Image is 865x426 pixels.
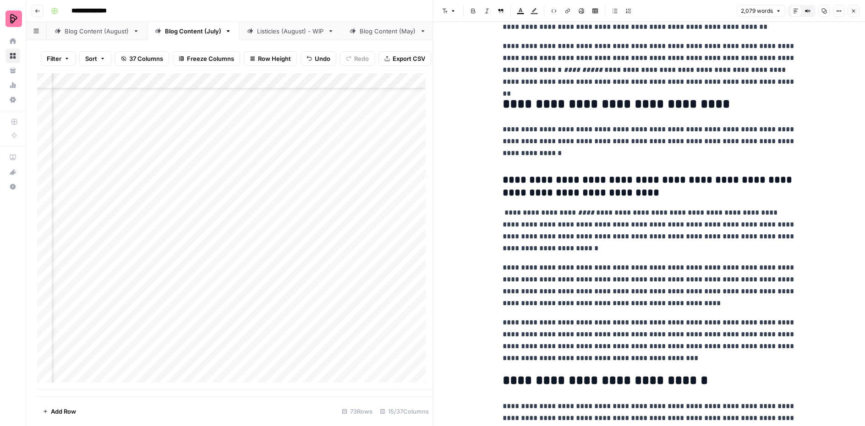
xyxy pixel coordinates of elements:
button: Undo [301,51,336,66]
span: Add Row [51,407,76,416]
a: Listicles (August) - WIP [239,22,342,40]
button: 2,079 words [737,5,785,17]
div: Blog Content (May) [360,27,416,36]
button: Add Row [37,404,82,419]
img: Preply Logo [5,11,22,27]
a: Usage [5,78,20,92]
button: 37 Columns [115,51,169,66]
div: Blog Content (July) [165,27,221,36]
div: 73 Rows [338,404,376,419]
div: What's new? [6,165,20,179]
a: Blog Content (August) [47,22,147,40]
span: Redo [354,54,369,63]
span: Undo [315,54,330,63]
a: Your Data [5,63,20,78]
span: 2,079 words [741,7,773,15]
a: Browse [5,49,20,63]
button: Row Height [244,51,297,66]
button: Redo [340,51,375,66]
button: Export CSV [378,51,431,66]
button: Filter [41,51,76,66]
span: Filter [47,54,61,63]
div: 15/37 Columns [376,404,432,419]
div: Listicles (August) - WIP [257,27,324,36]
div: Blog Content (August) [65,27,129,36]
button: Sort [79,51,111,66]
a: Settings [5,92,20,107]
span: Export CSV [393,54,425,63]
button: Workspace: Preply [5,7,20,30]
a: Blog Content (May) [342,22,434,40]
span: Sort [85,54,97,63]
a: Home [5,34,20,49]
a: AirOps Academy [5,150,20,165]
button: Help + Support [5,179,20,194]
button: Freeze Columns [173,51,240,66]
span: Row Height [258,54,291,63]
span: Freeze Columns [187,54,234,63]
span: 37 Columns [129,54,163,63]
a: Blog Content (July) [147,22,239,40]
button: What's new? [5,165,20,179]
